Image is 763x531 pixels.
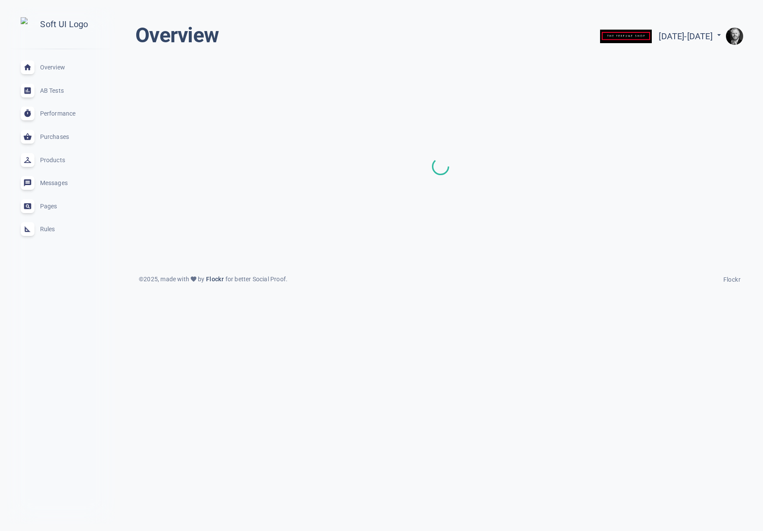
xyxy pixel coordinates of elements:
img: Soft UI Logo [21,17,101,31]
a: Performance [7,102,115,126]
a: Flockr [204,274,225,284]
img: e9922e3fc00dd5316fa4c56e6d75935f [726,28,743,45]
a: Products [7,148,115,172]
a: Rules [7,218,115,241]
a: Messages [7,171,115,195]
span: Flockr [204,276,225,283]
a: AB Tests [7,79,115,102]
a: Pages [7,195,115,218]
span: favorite [190,276,197,283]
a: Purchases [7,125,115,148]
h1: Overview [135,22,219,48]
span: Flockr [723,276,741,283]
div: © 2025 , made with by for better Social Proof. [134,274,293,284]
img: theperfumeshop [600,23,652,50]
a: Flockr [723,273,741,284]
span: [DATE] - [DATE] [659,31,723,41]
a: Overview [7,56,115,79]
